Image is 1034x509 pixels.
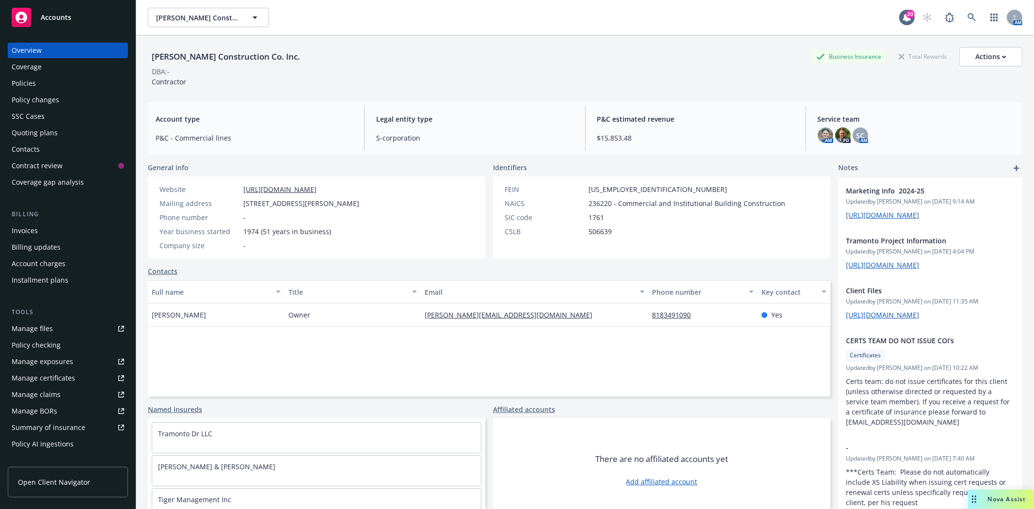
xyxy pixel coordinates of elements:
[158,429,212,438] a: Tramonto Dr LLC
[152,310,206,320] span: [PERSON_NAME]
[8,4,128,31] a: Accounts
[12,436,74,452] div: Policy AI ingestions
[838,162,858,174] span: Notes
[12,354,73,369] div: Manage exposures
[846,260,919,270] a: [URL][DOMAIN_NAME]
[8,354,128,369] a: Manage exposures
[12,142,40,157] div: Contacts
[652,310,699,319] a: 8183491090
[850,351,881,360] span: Certificates
[12,59,42,75] div: Coverage
[41,14,71,21] span: Accounts
[425,287,634,297] div: Email
[8,387,128,402] a: Manage claims
[425,310,600,319] a: [PERSON_NAME][EMAIL_ADDRESS][DOMAIN_NAME]
[846,236,989,246] span: Tramonto Project Information
[288,310,310,320] span: Owner
[12,92,59,108] div: Policy changes
[918,8,937,27] a: Start snowing
[18,477,90,487] span: Open Client Navigator
[818,127,833,143] img: photo
[421,280,648,303] button: Email
[8,321,128,336] a: Manage files
[846,186,989,196] span: Marketing Info 2024-25
[12,125,58,141] div: Quoting plans
[846,364,1015,372] span: Updated by [PERSON_NAME] on [DATE] 10:22 AM
[8,158,128,174] a: Contract review
[856,130,864,141] span: SC
[988,495,1026,503] span: Nova Assist
[148,162,189,173] span: General info
[8,420,128,435] a: Summary of insurance
[243,185,317,194] a: [URL][DOMAIN_NAME]
[846,286,989,296] span: Client Files
[758,280,830,303] button: Key contact
[159,240,239,251] div: Company size
[152,287,270,297] div: Full name
[8,209,128,219] div: Billing
[8,403,128,419] a: Manage BORs
[968,490,980,509] div: Drag to move
[159,184,239,194] div: Website
[846,443,989,453] span: -
[1011,162,1022,174] a: add
[243,240,246,251] span: -
[589,184,727,194] span: [US_EMPLOYER_IDENTIFICATION_NUMBER]
[838,228,1022,278] div: Tramonto Project InformationUpdatedby [PERSON_NAME] on [DATE] 4:04 PM[URL][DOMAIN_NAME]
[493,162,527,173] span: Identifiers
[12,256,65,271] div: Account charges
[589,212,604,223] span: 1761
[243,212,246,223] span: -
[835,127,851,143] img: photo
[159,226,239,237] div: Year business started
[8,223,128,239] a: Invoices
[12,43,42,58] div: Overview
[148,266,177,276] a: Contacts
[846,467,1015,508] p: ***Certs Team: Please do not automatically include XS Liability when issuing cert requests or ren...
[156,13,240,23] span: [PERSON_NAME] Construction Co. Inc.
[505,184,585,194] div: FEIN
[12,420,85,435] div: Summary of insurance
[846,335,989,346] span: CERTS TEAM DO NOT ISSUE COI's
[8,109,128,124] a: SSC Cases
[148,50,304,63] div: [PERSON_NAME] Construction Co. Inc.
[12,76,36,91] div: Policies
[811,50,886,63] div: Business Insurance
[8,92,128,108] a: Policy changes
[243,198,359,208] span: [STREET_ADDRESS][PERSON_NAME]
[8,43,128,58] a: Overview
[846,454,1015,463] span: Updated by [PERSON_NAME] on [DATE] 7:40 AM
[12,239,61,255] div: Billing updates
[8,256,128,271] a: Account charges
[906,10,915,18] div: 20
[771,310,782,320] span: Yes
[12,223,38,239] div: Invoices
[959,47,1022,66] button: Actions
[968,490,1034,509] button: Nova Assist
[12,321,53,336] div: Manage files
[12,158,63,174] div: Contract review
[12,387,61,402] div: Manage claims
[846,297,1015,306] span: Updated by [PERSON_NAME] on [DATE] 11:35 AM
[626,477,698,487] a: Add affiliated account
[838,178,1022,228] div: Marketing Info 2024-25Updatedby [PERSON_NAME] on [DATE] 9:14 AM[URL][DOMAIN_NAME]
[493,404,555,414] a: Affiliated accounts
[8,142,128,157] a: Contacts
[597,133,794,143] span: $15,853.48
[285,280,421,303] button: Title
[8,125,128,141] a: Quoting plans
[159,212,239,223] div: Phone number
[152,77,186,86] span: Contractor
[8,175,128,190] a: Coverage gap analysis
[12,337,61,353] div: Policy checking
[8,76,128,91] a: Policies
[152,66,170,77] div: DBA: -
[376,133,573,143] span: S-corporation
[288,287,407,297] div: Title
[846,377,1012,427] span: Certs team: do not issue certificates for this client (unless otherwise directed or requested by ...
[985,8,1004,27] a: Switch app
[818,114,1015,124] span: Service team
[12,272,68,288] div: Installment plans
[846,247,1015,256] span: Updated by [PERSON_NAME] on [DATE] 4:04 PM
